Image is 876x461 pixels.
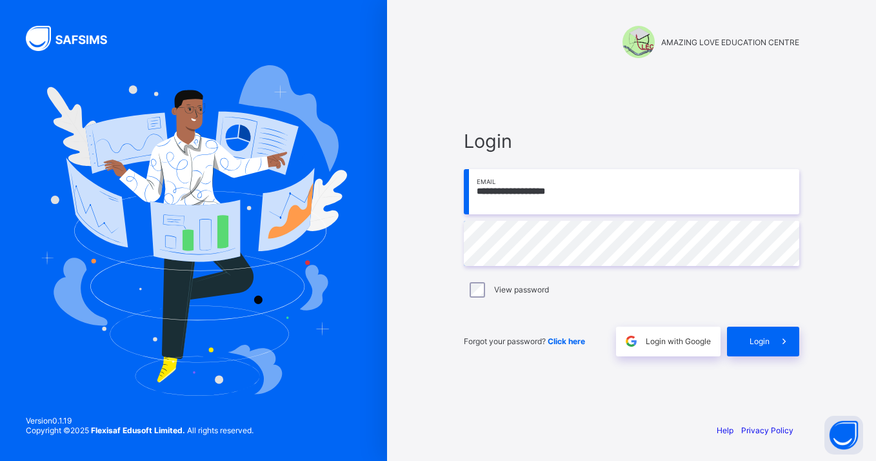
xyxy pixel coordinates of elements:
[741,425,793,435] a: Privacy Policy
[40,65,347,396] img: Hero Image
[26,26,123,51] img: SAFSIMS Logo
[91,425,185,435] strong: Flexisaf Edusoft Limited.
[494,285,549,294] label: View password
[26,416,254,425] span: Version 0.1.19
[661,37,799,47] span: AMAZING LOVE EDUCATION CENTRE
[646,336,711,346] span: Login with Google
[548,336,585,346] a: Click here
[464,130,799,152] span: Login
[26,425,254,435] span: Copyright © 2025 All rights reserved.
[750,336,770,346] span: Login
[717,425,733,435] a: Help
[624,334,639,349] img: google.396cfc9801f0270233282035f929180a.svg
[464,336,585,346] span: Forgot your password?
[824,416,863,455] button: Open asap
